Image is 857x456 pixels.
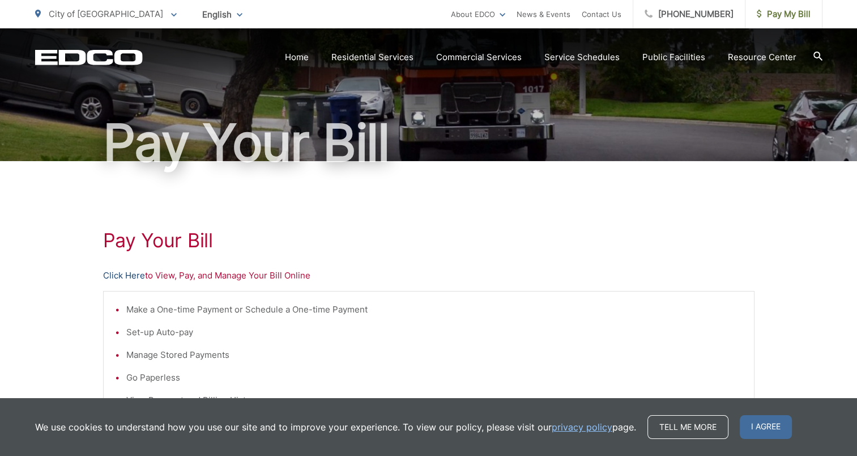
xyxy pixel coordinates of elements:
[552,420,612,434] a: privacy policy
[126,326,743,339] li: Set-up Auto-pay
[436,50,522,64] a: Commercial Services
[740,415,792,439] span: I agree
[544,50,620,64] a: Service Schedules
[49,9,163,19] span: City of [GEOGRAPHIC_DATA]
[642,50,705,64] a: Public Facilities
[582,7,621,21] a: Contact Us
[647,415,728,439] a: Tell me more
[728,50,796,64] a: Resource Center
[194,5,251,24] span: English
[285,50,309,64] a: Home
[103,229,754,252] h1: Pay Your Bill
[126,303,743,316] li: Make a One-time Payment or Schedule a One-time Payment
[103,269,754,282] p: to View, Pay, and Manage Your Bill Online
[517,7,570,21] a: News & Events
[35,420,636,434] p: We use cookies to understand how you use our site and to improve your experience. To view our pol...
[757,7,811,21] span: Pay My Bill
[126,348,743,362] li: Manage Stored Payments
[451,7,505,21] a: About EDCO
[126,394,743,407] li: View Payment and Billing History
[126,371,743,385] li: Go Paperless
[35,115,822,171] h1: Pay Your Bill
[35,49,143,65] a: EDCD logo. Return to the homepage.
[103,269,145,282] a: Click Here
[331,50,413,64] a: Residential Services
